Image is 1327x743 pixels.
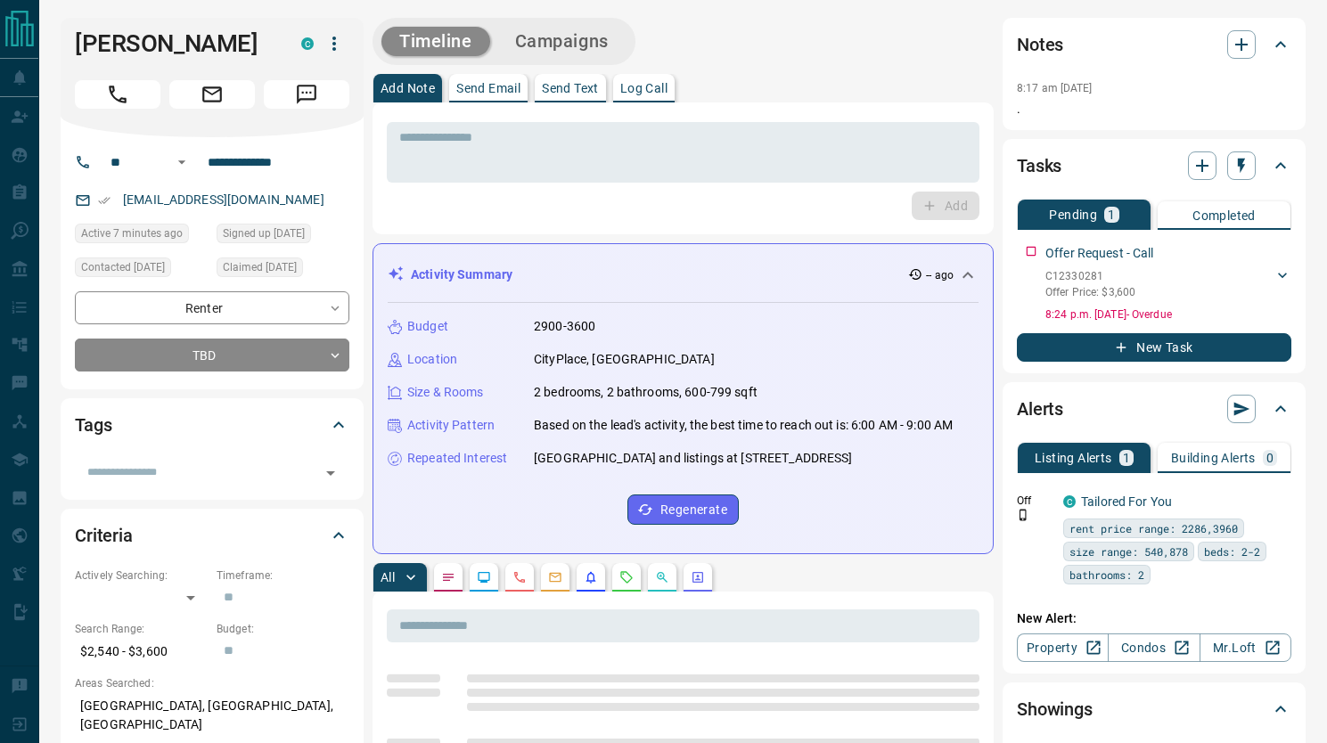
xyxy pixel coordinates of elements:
p: Timeframe: [217,567,349,584]
div: Activity Summary-- ago [388,258,979,291]
button: Regenerate [627,494,739,525]
p: Log Call [620,82,668,94]
p: [GEOGRAPHIC_DATA] and listings at [STREET_ADDRESS] [534,449,853,468]
p: 0 [1266,452,1274,464]
svg: Opportunities [655,570,669,584]
p: [GEOGRAPHIC_DATA], [GEOGRAPHIC_DATA], [GEOGRAPHIC_DATA] [75,691,349,739]
p: 1 [1123,452,1130,464]
div: condos.ca [301,37,314,50]
p: 2 bedrooms, 2 bathrooms, 600-799 sqft [534,383,758,402]
p: Pending [1049,208,1097,221]
a: Property [1017,633,1109,662]
a: Condos [1108,633,1200,662]
svg: Emails [548,570,562,584]
button: Open [171,151,192,173]
p: 2900-3600 [534,317,595,336]
p: Repeated Interest [407,449,507,468]
a: Tailored For You [1081,494,1172,509]
div: Sat Aug 09 2025 [217,257,349,282]
h2: Showings [1017,695,1093,723]
h2: Alerts [1017,395,1063,423]
div: Showings [1017,688,1291,731]
div: condos.ca [1063,495,1076,508]
svg: Agent Actions [691,570,705,584]
div: Notes [1017,23,1291,66]
p: Size & Rooms [407,383,484,402]
div: Thu Aug 14 2025 [75,224,208,249]
svg: Listing Alerts [584,570,598,584]
p: Listing Alerts [1035,452,1112,464]
div: C12330281Offer Price: $3,600 [1045,265,1291,304]
span: Message [264,80,349,109]
h2: Tasks [1017,151,1061,180]
span: Claimed [DATE] [223,258,297,276]
h1: [PERSON_NAME] [75,29,274,58]
div: Renter [75,291,349,324]
svg: Email Verified [98,194,111,207]
span: Signed up [DATE] [223,225,305,242]
div: Alerts [1017,388,1291,430]
span: Email [169,80,255,109]
a: [EMAIL_ADDRESS][DOMAIN_NAME] [123,192,324,207]
p: All [381,571,395,584]
span: Contacted [DATE] [81,258,165,276]
p: CityPlace, [GEOGRAPHIC_DATA] [534,350,715,369]
div: Criteria [75,514,349,557]
p: Activity Pattern [407,416,495,435]
svg: Lead Browsing Activity [477,570,491,584]
button: Open [318,461,343,486]
p: Search Range: [75,621,208,637]
p: $2,540 - $3,600 [75,637,208,666]
div: Tags [75,404,349,446]
p: Actively Searching: [75,567,208,584]
svg: Notes [441,570,455,584]
h2: Criteria [75,521,133,550]
p: 8:17 am [DATE] [1017,82,1093,94]
span: size range: 540,878 [1069,543,1188,560]
p: Add Note [381,82,435,94]
p: Building Alerts [1171,452,1256,464]
svg: Push Notification Only [1017,509,1029,521]
p: Offer Price: $3,600 [1045,284,1135,300]
p: Areas Searched: [75,675,349,691]
p: Based on the lead's activity, the best time to reach out is: 6:00 AM - 9:00 AM [534,416,953,435]
span: beds: 2-2 [1204,543,1260,560]
span: Call [75,80,160,109]
p: Budget [407,317,448,336]
p: New Alert: [1017,609,1291,628]
a: Mr.Loft [1200,633,1291,662]
p: Off [1017,493,1053,509]
div: Sat Aug 09 2025 [217,224,349,249]
p: Send Text [542,82,599,94]
span: bathrooms: 2 [1069,566,1144,584]
span: Active 7 minutes ago [81,225,183,242]
div: TBD [75,339,349,371]
div: Tasks [1017,144,1291,187]
button: Campaigns [497,27,627,56]
h2: Tags [75,411,111,439]
p: 1 [1108,208,1115,221]
h2: Notes [1017,30,1063,59]
p: -- ago [926,267,954,283]
svg: Calls [512,570,527,584]
p: . [1017,100,1291,118]
p: Budget: [217,621,349,637]
button: New Task [1017,333,1291,362]
button: Timeline [381,27,490,56]
p: Location [407,350,457,369]
span: rent price range: 2286,3960 [1069,519,1238,537]
p: Completed [1192,209,1256,222]
p: Activity Summary [411,265,512,284]
p: Offer Request - Call [1045,244,1154,263]
p: Send Email [456,82,520,94]
p: 8:24 p.m. [DATE] - Overdue [1045,306,1291,323]
svg: Requests [619,570,634,584]
div: Sat Aug 09 2025 [75,257,208,282]
p: C12330281 [1045,268,1135,284]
